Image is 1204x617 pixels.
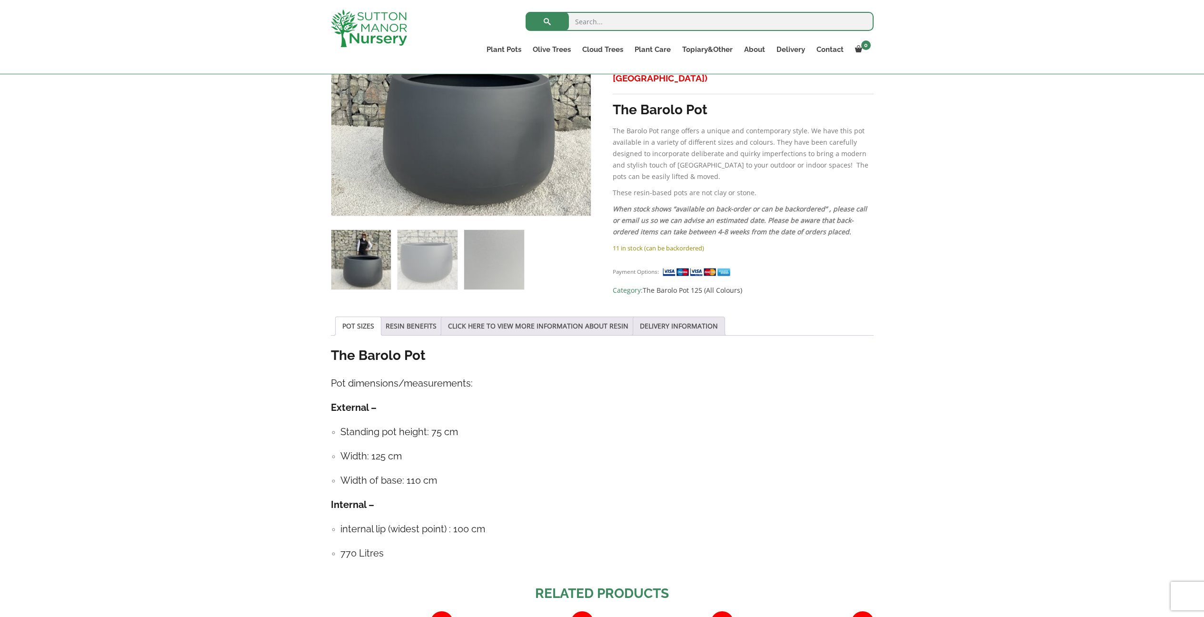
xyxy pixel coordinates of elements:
strong: Internal – [331,499,374,510]
a: Topiary&Other [677,43,738,56]
a: About [738,43,771,56]
h4: Width of base: 110 cm [340,473,874,488]
a: Plant Care [629,43,677,56]
p: These resin-based pots are not clay or stone. [613,187,873,199]
img: The Barolo Pot 125 Colour Charcoal - Image 3 [464,230,524,289]
h4: Pot dimensions/measurements: [331,376,874,391]
h4: 770 Litres [340,546,874,561]
img: The Barolo Pot 125 Colour Charcoal [331,230,391,289]
p: 11 in stock (can be backordered) [613,242,873,254]
h4: internal lip (widest point) : 100 cm [340,522,874,537]
a: RESIN BENEFITS [386,317,437,335]
em: When stock shows “available on back-order or can be backordered” , please call or email us so we ... [613,204,867,236]
strong: The Barolo Pot [331,348,426,363]
a: DELIVERY INFORMATION [640,317,718,335]
h4: Standing pot height: 75 cm [340,425,874,439]
a: Contact [811,43,849,56]
strong: The Barolo Pot [613,102,707,118]
span: 0 [861,40,871,50]
a: Cloud Trees [577,43,629,56]
a: 0 [849,43,874,56]
a: The Barolo Pot 125 (All Colours) [643,286,742,295]
a: Delivery [771,43,811,56]
a: Olive Trees [527,43,577,56]
img: payment supported [662,267,734,277]
p: The Barolo Pot range offers a unique and contemporary style. We have this pot available in a vari... [613,125,873,182]
input: Search... [526,12,874,31]
img: logo [331,10,407,47]
a: POT SIZES [342,317,374,335]
strong: External – [331,402,377,413]
small: Payment Options: [613,268,659,275]
a: Plant Pots [481,43,527,56]
img: The Barolo Pot 125 Colour Charcoal - Image 2 [398,230,457,289]
h4: Width: 125 cm [340,449,874,464]
span: Category: [613,285,873,296]
h2: Related products [331,584,874,604]
a: CLICK HERE TO VIEW MORE INFORMATION ABOUT RESIN [448,317,628,335]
